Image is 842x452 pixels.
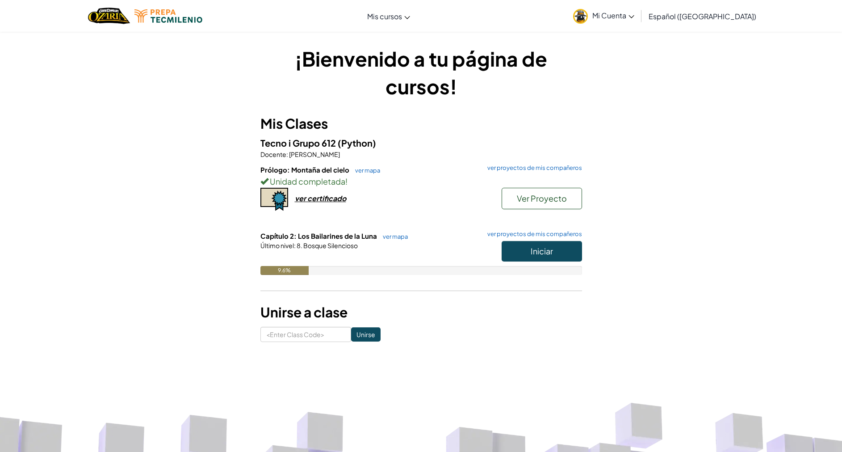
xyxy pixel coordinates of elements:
[260,266,309,275] div: 9.6%
[367,12,402,21] span: Mis cursos
[644,4,761,28] a: Español ([GEOGRAPHIC_DATA])
[288,150,340,158] span: [PERSON_NAME]
[134,9,202,23] img: Tecmilenio logo
[260,114,582,134] h3: Mis Clases
[260,302,582,322] h3: Unirse a clase
[260,188,288,211] img: certificate-icon.png
[260,241,294,249] span: Último nivel
[531,246,553,256] span: Iniciar
[483,165,582,171] a: ver proyectos de mis compañeros
[483,231,582,237] a: ver proyectos de mis compañeros
[260,137,338,148] span: Tecno i Grupo 612
[502,241,582,262] button: Iniciar
[592,11,634,20] span: Mi Cuenta
[260,150,286,158] span: Docente
[88,7,130,25] a: Ozaria by CodeCombat logo
[569,2,639,30] a: Mi Cuenta
[260,165,351,174] span: Prólogo: Montaña del cielo
[88,7,130,25] img: Home
[296,241,302,249] span: 8.
[260,327,351,342] input: <Enter Class Code>
[345,176,348,186] span: !
[573,9,588,24] img: avatar
[338,137,376,148] span: (Python)
[502,188,582,209] button: Ver Proyecto
[268,176,345,186] span: Unidad completada
[260,45,582,100] h1: ¡Bienvenido a tu página de cursos!
[351,327,381,342] input: Unirse
[517,193,567,203] span: Ver Proyecto
[286,150,288,158] span: :
[260,232,378,240] span: Capítulo 2: Los Bailarines de la Luna
[378,233,408,240] a: ver mapa
[649,12,756,21] span: Español ([GEOGRAPHIC_DATA])
[294,241,296,249] span: :
[302,241,358,249] span: Bosque Silencioso
[351,167,380,174] a: ver mapa
[363,4,415,28] a: Mis cursos
[295,194,346,203] div: ver certificado
[260,194,346,203] a: ver certificado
